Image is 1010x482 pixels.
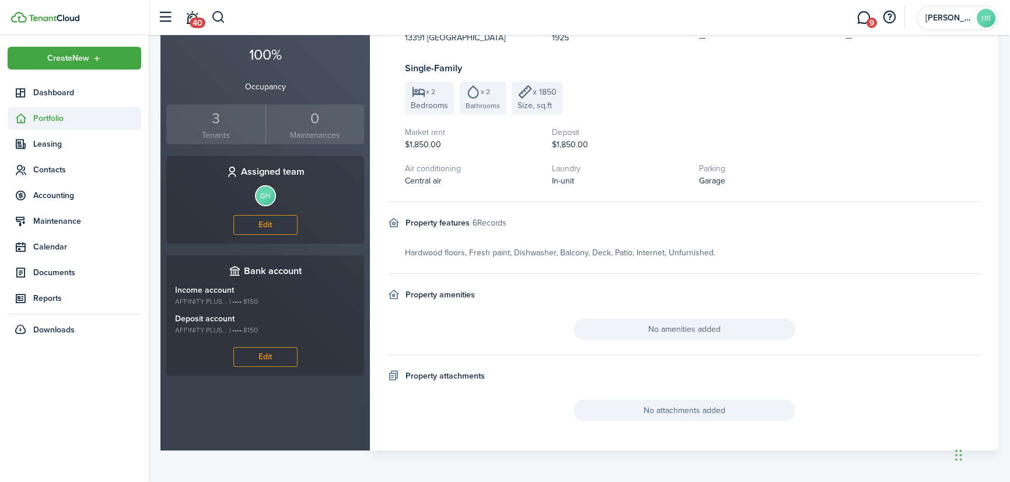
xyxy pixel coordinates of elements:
[405,61,981,76] h3: Single-Family
[8,47,141,70] button: Open menu
[426,88,435,95] span: x 2
[269,129,362,141] small: Maintenances
[866,18,877,28] span: 9
[405,32,505,44] span: 13391 [GEOGRAPHIC_DATA]
[518,99,552,112] span: Size, sq.ft
[33,138,141,150] span: Leasing
[574,400,795,421] span: No attachments added
[406,289,475,301] h4: Property amenities
[233,215,298,235] button: Edit
[33,266,141,279] span: Documents
[256,186,275,205] avatar-text: GH
[166,81,364,93] p: Occupancy
[241,165,305,179] h3: Assigned team
[166,44,364,66] p: 100%
[154,6,176,29] button: Open sidebar
[533,86,557,98] span: x 1850
[29,15,79,22] img: TenantCloud
[925,14,972,22] span: Heinen Storage
[406,370,485,382] h4: Property attachments
[169,129,263,141] small: Tenants
[879,8,899,27] button: Open resource center
[955,438,962,473] div: Drag
[190,18,205,28] span: 40
[175,296,355,307] small: AFFINITY PLUS... | •••• 8150
[852,3,875,33] a: Messaging
[33,215,141,227] span: Maintenance
[47,54,89,63] span: Create New
[33,292,141,304] span: Reports
[269,108,362,130] div: 0
[175,284,355,296] p: Income account
[181,3,203,33] a: Notifications
[552,175,574,187] span: In-unit
[11,12,27,23] img: TenantCloud
[211,8,226,27] button: Search
[406,217,470,229] h4: Property features
[169,108,263,130] div: 3
[166,105,265,145] a: 3Tenants
[405,247,981,259] div: Hardwood floors, Fresh paint, Dishwasher, Balcony, Deck, Patio, Internet, Unfurnished.
[244,264,302,279] h3: Bank account
[466,100,500,111] span: Bathrooms
[175,325,355,335] small: AFFINITY PLUS... | •••• 8150
[481,88,490,95] span: x 2
[552,32,569,44] span: 1925
[952,426,1010,482] iframe: Chat Widget
[33,164,141,176] span: Contacts
[405,138,441,151] span: $1,850.00
[845,32,852,44] span: —
[977,9,995,27] avatar-text: HS
[552,138,588,151] span: $1,850.00
[552,162,687,175] h5: Laundry
[552,126,687,138] h5: Deposit
[405,126,540,138] h5: Market rent
[699,162,834,175] h5: Parking
[33,241,141,253] span: Calendar
[699,32,706,44] span: —
[175,313,355,325] p: Deposit account
[8,81,141,104] a: Dashboard
[405,162,540,175] h5: Air conditioning
[265,105,365,145] a: 0Maintenances
[8,287,141,310] a: Reports
[33,86,141,99] span: Dashboard
[233,347,298,367] button: Edit
[411,99,448,112] span: Bedrooms
[405,175,442,187] span: Central air
[33,112,141,124] span: Portfolio
[574,318,795,340] span: No amenities added
[33,324,75,336] span: Downloads
[473,217,506,229] small: 6 Records
[699,175,725,187] span: Garage
[33,189,141,202] span: Accounting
